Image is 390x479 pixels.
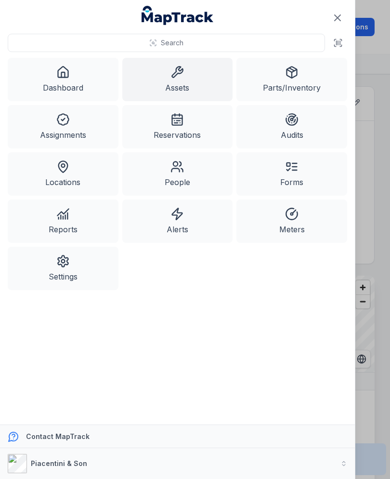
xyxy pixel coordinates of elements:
button: Search [8,34,325,52]
a: Alerts [122,200,233,243]
a: Audits [236,105,347,148]
a: Locations [8,152,118,196]
a: Settings [8,247,118,290]
a: Assignments [8,105,118,148]
strong: Piacentini & Son [31,459,87,467]
a: Reservations [122,105,233,148]
strong: Contact MapTrack [26,432,90,440]
button: Close navigation [327,8,348,28]
a: MapTrack [142,6,214,25]
a: Meters [236,200,347,243]
a: Dashboard [8,58,118,101]
a: People [122,152,233,196]
span: Search [161,38,183,48]
a: Parts/Inventory [236,58,347,101]
a: Forms [236,152,347,196]
a: Assets [122,58,233,101]
a: Reports [8,200,118,243]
